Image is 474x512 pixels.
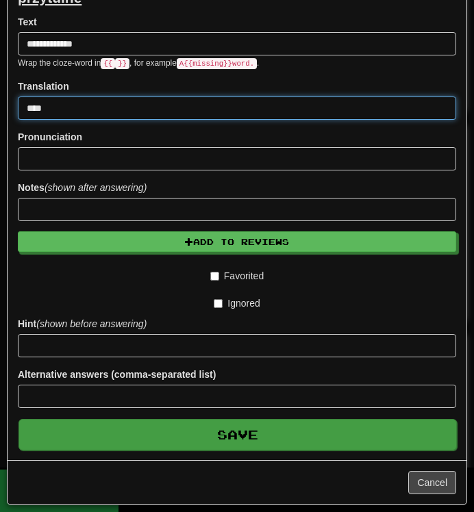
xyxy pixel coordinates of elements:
em: (shown after answering) [45,182,147,193]
label: Favorited [210,269,264,283]
label: Text [18,15,37,29]
label: Ignored [214,296,260,310]
code: }} [115,58,129,69]
input: Favorited [210,272,219,281]
label: Notes [18,181,147,194]
button: Add to Reviews [18,231,456,252]
em: (shown before answering) [36,318,147,329]
code: {{ [101,58,115,69]
label: Hint [18,317,147,331]
label: Pronunciation [18,130,82,144]
input: Ignored [214,299,223,308]
code: A {{ missing }} word. [177,58,257,69]
small: Wrap the cloze-word in , for example . [18,58,259,68]
label: Alternative answers (comma-separated list) [18,368,216,381]
label: Translation [18,79,69,93]
button: Save [18,419,457,450]
button: Cancel [408,471,456,494]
